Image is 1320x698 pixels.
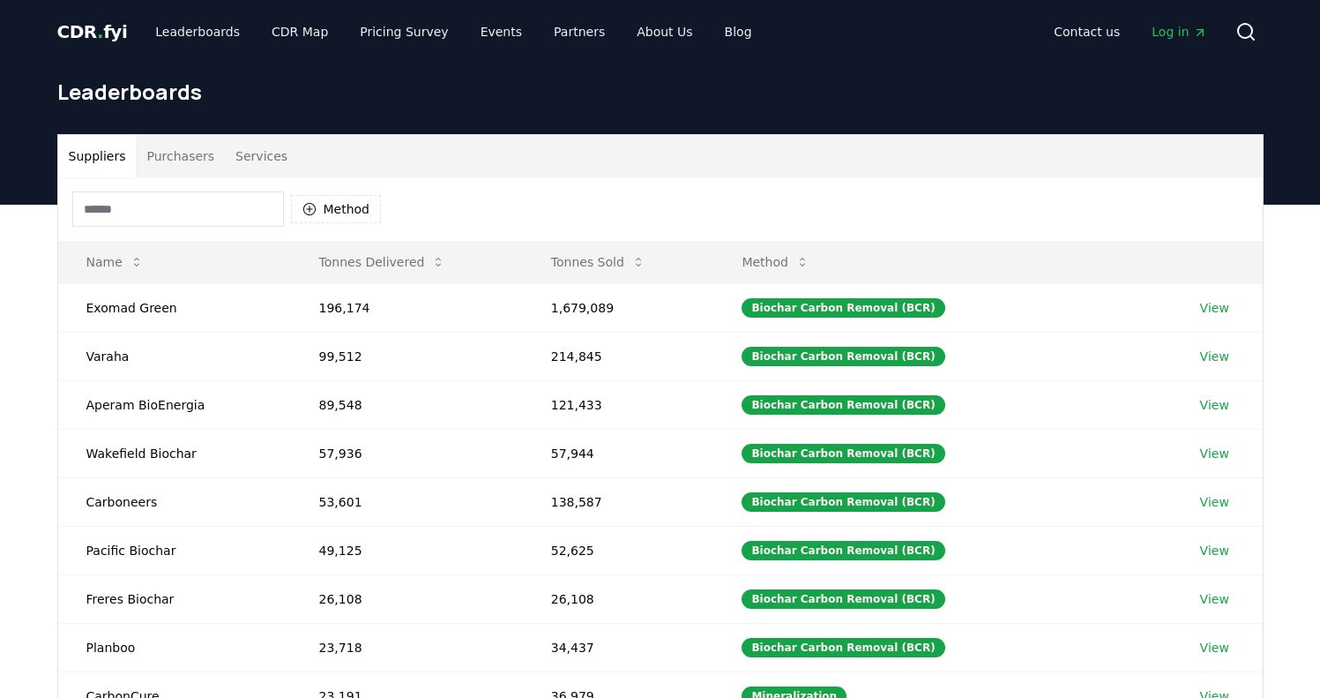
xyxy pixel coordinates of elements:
[1200,639,1229,657] a: View
[57,21,128,42] span: CDR fyi
[57,19,128,44] a: CDR.fyi
[1152,23,1206,41] span: Log in
[523,380,714,429] td: 121,433
[291,623,523,672] td: 23,718
[537,244,660,280] button: Tonnes Sold
[58,380,291,429] td: Aperam BioEnergia
[291,380,523,429] td: 89,548
[1200,299,1229,317] a: View
[58,429,291,477] td: Wakefield Biochar
[58,283,291,332] td: Exomad Green
[1200,493,1229,511] a: View
[97,21,103,42] span: .
[523,332,714,380] td: 214,845
[141,16,254,48] a: Leaderboards
[523,477,714,526] td: 138,587
[742,638,944,657] div: Biochar Carbon Removal (BCR)
[346,16,462,48] a: Pricing Survey
[141,16,765,48] nav: Main
[742,298,944,318] div: Biochar Carbon Removal (BCR)
[1200,542,1229,559] a: View
[540,16,619,48] a: Partners
[742,347,944,366] div: Biochar Carbon Removal (BCR)
[1200,590,1229,608] a: View
[58,574,291,623] td: Freres Biochar
[742,541,944,560] div: Biochar Carbon Removal (BCR)
[291,195,382,223] button: Method
[466,16,536,48] a: Events
[58,526,291,574] td: Pacific Biochar
[225,135,298,177] button: Services
[58,332,291,380] td: Varaha
[742,395,944,415] div: Biochar Carbon Removal (BCR)
[136,135,225,177] button: Purchasers
[291,283,523,332] td: 196,174
[742,589,944,609] div: Biochar Carbon Removal (BCR)
[57,78,1264,106] h1: Leaderboards
[711,16,766,48] a: Blog
[523,574,714,623] td: 26,108
[58,477,291,526] td: Carboneers
[523,623,714,672] td: 34,437
[1040,16,1134,48] a: Contact us
[305,244,460,280] button: Tonnes Delivered
[58,623,291,672] td: Planboo
[523,283,714,332] td: 1,679,089
[291,526,523,574] td: 49,125
[523,429,714,477] td: 57,944
[523,526,714,574] td: 52,625
[1200,445,1229,462] a: View
[1200,348,1229,365] a: View
[257,16,342,48] a: CDR Map
[72,244,158,280] button: Name
[1200,396,1229,414] a: View
[727,244,824,280] button: Method
[291,574,523,623] td: 26,108
[742,492,944,512] div: Biochar Carbon Removal (BCR)
[623,16,706,48] a: About Us
[1137,16,1220,48] a: Log in
[742,444,944,463] div: Biochar Carbon Removal (BCR)
[291,332,523,380] td: 99,512
[291,477,523,526] td: 53,601
[1040,16,1220,48] nav: Main
[291,429,523,477] td: 57,936
[58,135,137,177] button: Suppliers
